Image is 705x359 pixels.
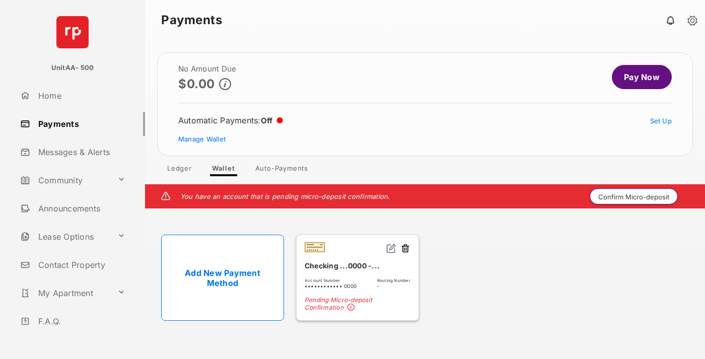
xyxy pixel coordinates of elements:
a: F.A.Q. [16,309,145,333]
a: Announcements [16,196,145,221]
a: Community [16,168,113,192]
a: Home [16,84,145,108]
h2: No Amount Due [178,65,236,73]
a: My Apartment [16,281,113,305]
button: Confirm Micro-deposit [590,188,678,204]
span: Routing Number [377,278,410,283]
span: Account Number [305,278,357,283]
a: Auto-Payments [247,164,316,176]
span: Off [261,116,273,125]
a: Ledger [159,164,200,176]
a: Payments [16,112,145,136]
p: $0.00 [178,77,215,91]
a: Set Up [650,117,672,125]
span: •••••••••••• 0000 [305,283,357,289]
img: svg+xml;base64,PHN2ZyB4bWxucz0iaHR0cDovL3d3dy53My5vcmcvMjAwMC9zdmciIHdpZHRoPSI2NCIgaGVpZ2h0PSI2NC... [56,16,89,48]
a: Contact Property [16,253,145,277]
strong: Payments [161,14,222,26]
a: Messages & Alerts [16,140,145,164]
a: Lease Options [16,225,113,249]
img: svg+xml;base64,PHN2ZyB2aWV3Qm94PSIwIDAgMjQgMjQiIHdpZHRoPSIxNiIgaGVpZ2h0PSIxNiIgZmlsbD0ibm9uZSIgeG... [386,243,396,253]
div: Automatic Payments : [178,115,283,125]
a: Wallet [204,164,243,176]
em: You have an account that is pending micro-deposit confirmation. [180,192,390,200]
span: - [377,283,410,289]
span: Pending Micro-deposit Confirmation [305,296,410,312]
a: Add New Payment Method [161,235,284,321]
p: UnitAA- 500 [51,63,94,73]
div: Checking ...0000 -... [305,257,410,274]
a: Manage Wallet [178,135,226,143]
